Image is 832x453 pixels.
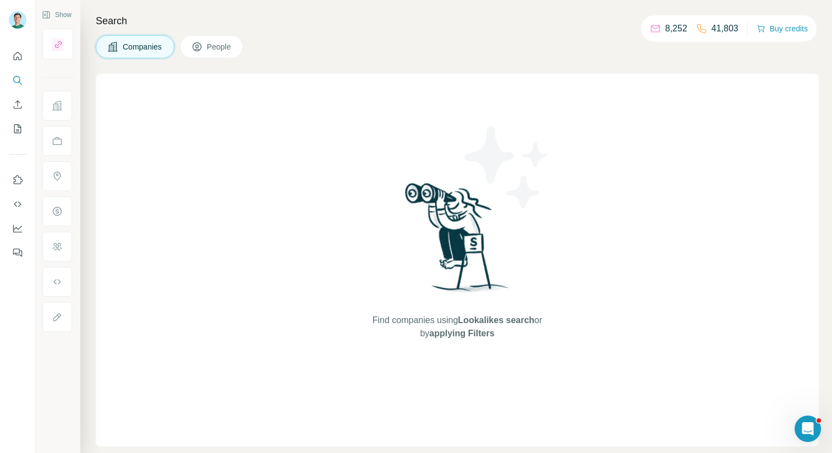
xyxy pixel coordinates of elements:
iframe: Intercom live chat [795,416,821,442]
p: 8,252 [665,22,687,35]
img: Surfe Illustration - Woman searching with binoculars [400,180,514,303]
button: Search [9,70,26,90]
img: Avatar [9,11,26,29]
button: Use Surfe on LinkedIn [9,170,26,190]
button: Quick start [9,46,26,66]
span: Lookalikes search [458,315,534,325]
img: Surfe Illustration - Stars [457,118,556,217]
button: Show [34,7,79,23]
span: Companies [123,41,163,52]
button: Enrich CSV [9,95,26,114]
button: Buy credits [757,21,808,36]
p: 41,803 [711,22,738,35]
button: Feedback [9,243,26,263]
button: Dashboard [9,219,26,238]
span: People [207,41,232,52]
span: Find companies using or by [369,314,545,340]
button: Use Surfe API [9,194,26,214]
span: applying Filters [429,329,494,338]
h4: Search [96,13,819,29]
button: My lists [9,119,26,139]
